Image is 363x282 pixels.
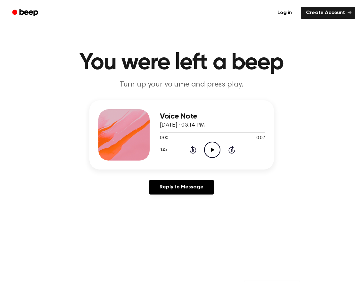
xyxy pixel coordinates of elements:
a: Create Account [301,7,355,19]
button: 1.0x [160,145,170,155]
a: Beep [8,7,44,19]
h1: You were left a beep [18,51,346,74]
span: 0:00 [160,135,168,142]
a: Log in [272,7,297,19]
h3: Voice Note [160,112,265,121]
span: [DATE] · 03:14 PM [160,122,205,128]
p: Turn up your volume and press play. [59,79,305,90]
span: 0:02 [256,135,265,142]
a: Reply to Message [149,180,213,195]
